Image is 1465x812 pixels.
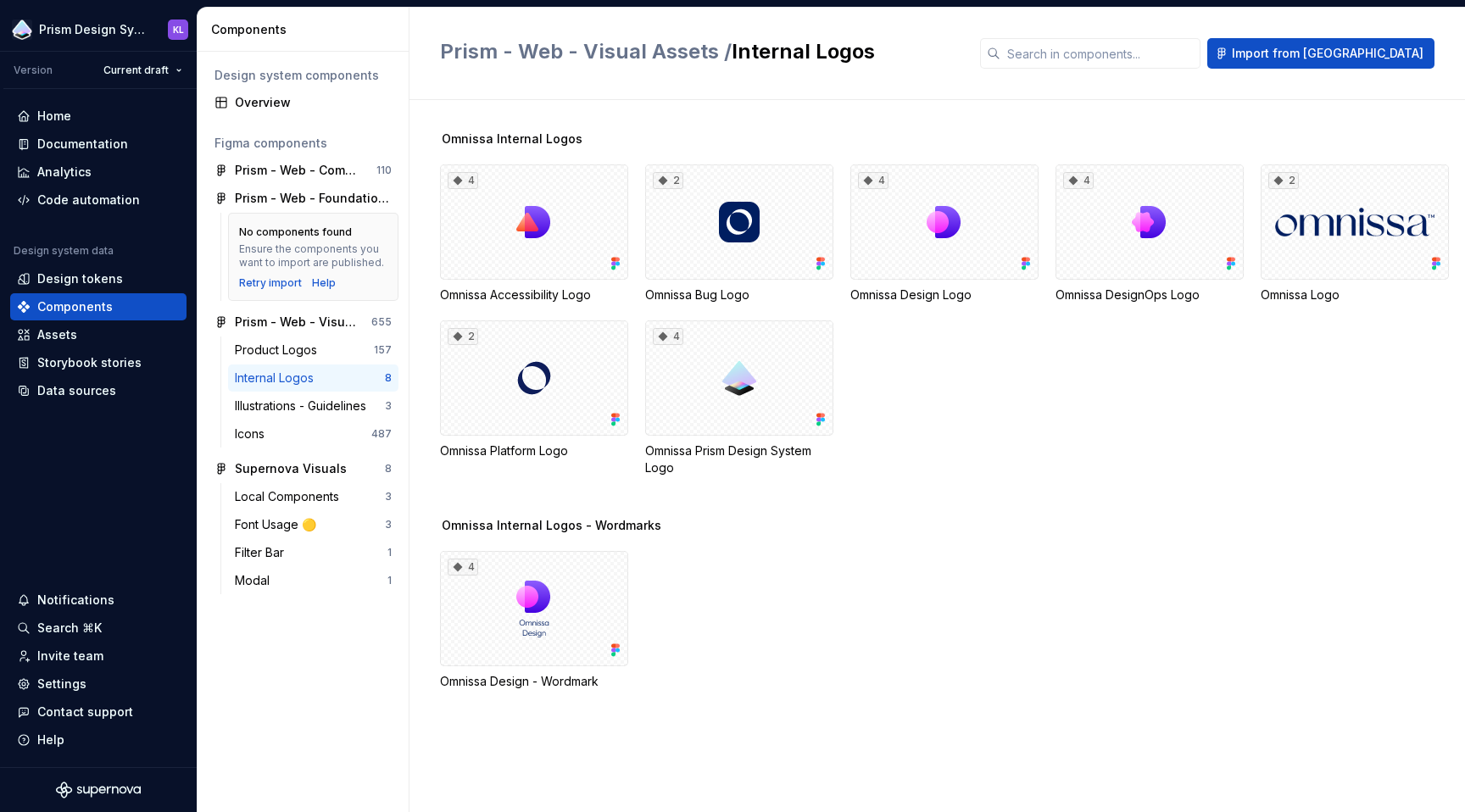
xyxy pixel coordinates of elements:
[371,427,392,441] div: 487
[235,488,346,505] div: Local Components
[385,371,392,385] div: 8
[653,328,683,345] div: 4
[208,157,398,184] a: Prism - Web - Component Library110
[37,676,86,692] div: Settings
[56,781,141,798] a: Supernova Logo
[235,425,271,442] div: Icons
[10,265,187,292] a: Design tokens
[448,328,478,345] div: 2
[235,398,373,414] div: Illustrations - Guidelines
[440,39,732,64] span: Prism - Web - Visual Assets /
[37,298,113,315] div: Components
[385,518,392,531] div: 3
[440,320,628,476] div: 2Omnissa Platform Logo
[228,364,398,392] a: Internal Logos8
[37,620,102,637] div: Search ⌘K
[235,342,324,359] div: Product Logos
[214,67,392,84] div: Design system components
[10,698,187,726] button: Contact support
[239,225,352,239] div: No components found
[214,135,392,152] div: Figma components
[10,186,187,214] a: Code automation
[442,517,661,534] span: Omnissa Internal Logos - Wordmarks
[37,192,140,209] div: Code automation
[228,420,398,448] a: Icons487
[173,23,184,36] div: KL
[235,544,291,561] div: Filter Bar
[371,315,392,329] div: 655
[385,490,392,503] div: 3
[448,559,478,576] div: 4
[96,58,190,82] button: Current draft
[448,172,478,189] div: 4
[850,164,1039,303] div: 4Omnissa Design Logo
[10,726,187,754] button: Help
[37,164,92,181] div: Analytics
[228,539,398,566] a: Filter Bar1
[442,131,582,147] span: Omnissa Internal Logos
[37,270,123,287] div: Design tokens
[440,286,628,303] div: Omnissa Accessibility Logo
[1207,38,1434,69] button: Import from [GEOGRAPHIC_DATA]
[10,159,187,186] a: Analytics
[39,21,148,38] div: Prism Design System
[235,460,347,477] div: Supernova Visuals
[37,136,128,153] div: Documentation
[1268,172,1299,189] div: 2
[235,370,320,387] div: Internal Logos
[37,731,64,748] div: Help
[1261,286,1449,303] div: Omnissa Logo
[387,574,392,587] div: 1
[208,185,398,212] a: Prism - Web - Foundations
[208,455,398,482] a: Supernova Visuals8
[235,314,361,331] div: Prism - Web - Visual Assets
[37,354,142,371] div: Storybook stories
[858,172,888,189] div: 4
[208,89,398,116] a: Overview
[103,64,169,77] span: Current draft
[385,462,392,476] div: 8
[10,587,187,614] button: Notifications
[239,276,302,290] button: Retry import
[440,673,628,690] div: Omnissa Design - Wordmark
[37,592,114,609] div: Notifications
[10,377,187,404] a: Data sources
[235,162,361,179] div: Prism - Web - Component Library
[312,276,336,290] a: Help
[10,103,187,130] a: Home
[208,309,398,336] a: Prism - Web - Visual Assets655
[440,442,628,459] div: Omnissa Platform Logo
[14,64,53,77] div: Version
[376,164,392,177] div: 110
[235,190,392,207] div: Prism - Web - Foundations
[10,321,187,348] a: Assets
[1261,164,1449,303] div: 2Omnissa Logo
[1000,38,1200,69] input: Search in components...
[645,442,833,476] div: Omnissa Prism Design System Logo
[228,483,398,510] a: Local Components3
[440,551,628,690] div: 4Omnissa Design - Wordmark
[850,286,1039,303] div: Omnissa Design Logo
[14,244,114,258] div: Design system data
[228,511,398,538] a: Font Usage 🟡3
[10,293,187,320] a: Components
[1063,172,1094,189] div: 4
[10,615,187,642] button: Search ⌘K
[645,286,833,303] div: Omnissa Bug Logo
[1232,45,1423,62] span: Import from [GEOGRAPHIC_DATA]
[12,19,32,40] img: 106765b7-6fc4-4b5d-8be0-32f944830029.png
[440,164,628,303] div: 4Omnissa Accessibility Logo
[228,392,398,420] a: Illustrations - Guidelines3
[235,516,323,533] div: Font Usage 🟡
[10,131,187,158] a: Documentation
[235,572,276,589] div: Modal
[37,704,133,720] div: Contact support
[1056,164,1244,303] div: 4Omnissa DesignOps Logo
[374,343,392,357] div: 157
[10,670,187,698] a: Settings
[645,164,833,303] div: 2Omnissa Bug Logo
[645,320,833,476] div: 4Omnissa Prism Design System Logo
[239,242,387,270] div: Ensure the components you want to import are published.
